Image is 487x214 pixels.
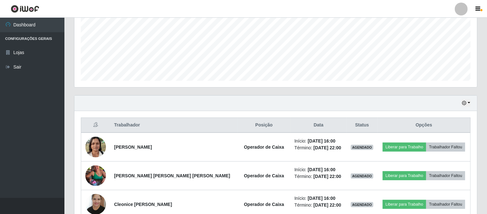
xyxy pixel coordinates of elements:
[244,202,284,207] strong: Operador de Caixa
[383,171,426,180] button: Liberar para Trabalho
[294,138,343,144] li: Início:
[426,171,465,180] button: Trabalhador Faltou
[351,145,373,150] span: AGENDADO
[313,145,341,150] time: [DATE] 22:00
[294,202,343,209] li: Término:
[308,138,335,144] time: [DATE] 16:00
[294,144,343,151] li: Término:
[114,144,152,150] strong: [PERSON_NAME]
[308,167,335,172] time: [DATE] 16:00
[294,195,343,202] li: Início:
[426,143,465,152] button: Trabalhador Faltou
[313,202,341,208] time: [DATE] 22:00
[351,173,373,179] span: AGENDADO
[383,200,426,209] button: Liberar para Trabalho
[114,202,172,207] strong: Cleonice [PERSON_NAME]
[11,5,39,13] img: CoreUI Logo
[237,118,291,133] th: Posição
[377,118,470,133] th: Opções
[85,157,106,194] img: 1744399618911.jpeg
[110,118,237,133] th: Trabalhador
[351,202,373,207] span: AGENDADO
[294,173,343,180] li: Término:
[294,166,343,173] li: Início:
[426,200,465,209] button: Trabalhador Faltou
[383,143,426,152] button: Liberar para Trabalho
[291,118,347,133] th: Data
[85,133,106,161] img: 1720809249319.jpeg
[244,144,284,150] strong: Operador de Caixa
[313,174,341,179] time: [DATE] 22:00
[114,173,230,178] strong: [PERSON_NAME] [PERSON_NAME] [PERSON_NAME]
[308,196,335,201] time: [DATE] 16:00
[244,173,284,178] strong: Operador de Caixa
[347,118,377,133] th: Status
